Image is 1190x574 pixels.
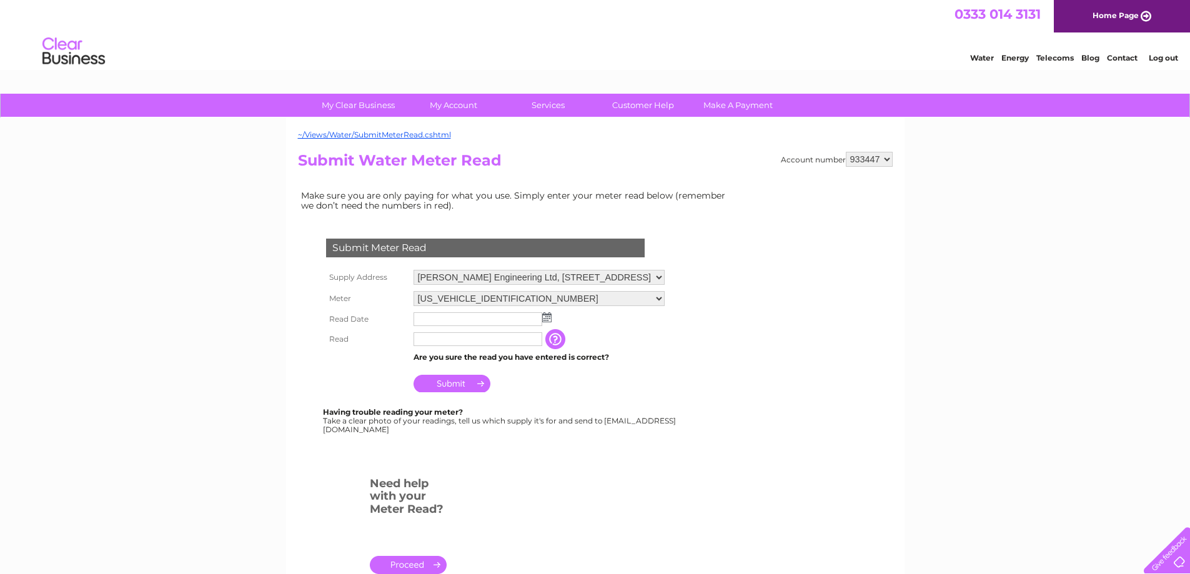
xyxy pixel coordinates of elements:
[323,288,410,309] th: Meter
[402,94,505,117] a: My Account
[298,187,735,214] td: Make sure you are only paying for what you use. Simply enter your meter read below (remember we d...
[1001,53,1029,62] a: Energy
[687,94,790,117] a: Make A Payment
[781,152,893,167] div: Account number
[410,349,668,365] td: Are you sure the read you have entered is correct?
[323,329,410,349] th: Read
[592,94,695,117] a: Customer Help
[326,239,645,257] div: Submit Meter Read
[1107,53,1138,62] a: Contact
[542,312,552,322] img: ...
[497,94,600,117] a: Services
[323,407,463,417] b: Having trouble reading your meter?
[414,375,490,392] input: Submit
[42,32,106,71] img: logo.png
[300,7,891,61] div: Clear Business is a trading name of Verastar Limited (registered in [GEOGRAPHIC_DATA] No. 3667643...
[323,408,678,433] div: Take a clear photo of your readings, tell us which supply it's for and send to [EMAIL_ADDRESS][DO...
[323,267,410,288] th: Supply Address
[298,152,893,176] h2: Submit Water Meter Read
[1081,53,1099,62] a: Blog
[545,329,568,349] input: Information
[1149,53,1178,62] a: Log out
[370,475,447,522] h3: Need help with your Meter Read?
[298,130,451,139] a: ~/Views/Water/SubmitMeterRead.cshtml
[307,94,410,117] a: My Clear Business
[370,556,447,574] a: .
[1036,53,1074,62] a: Telecoms
[954,6,1041,22] a: 0333 014 3131
[323,309,410,329] th: Read Date
[970,53,994,62] a: Water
